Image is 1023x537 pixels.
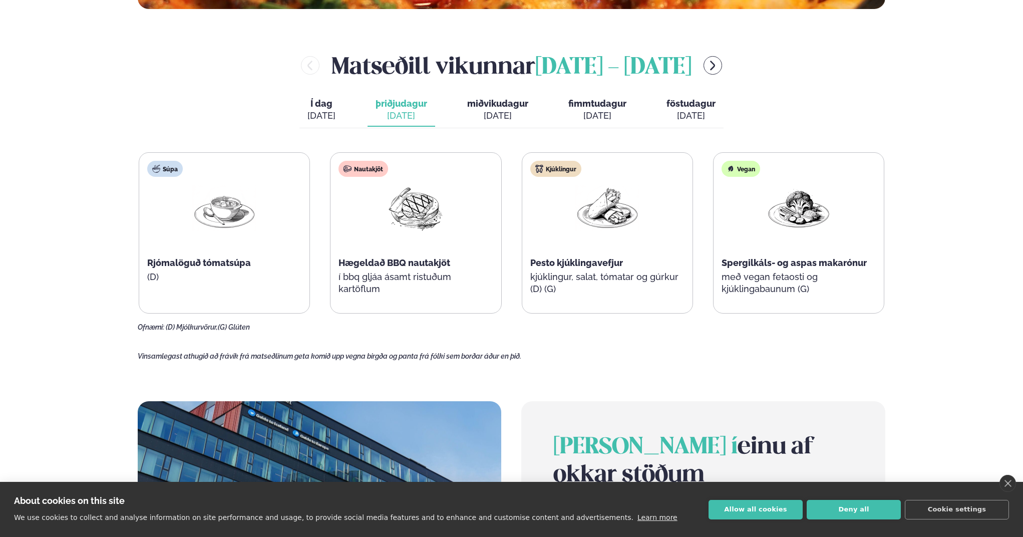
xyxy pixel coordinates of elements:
button: menu-btn-left [301,56,319,75]
p: (D) [147,271,301,283]
button: Cookie settings [905,500,1009,519]
span: Pesto kjúklingavefjur [530,257,623,268]
h2: einu af okkar stöðum [553,433,853,489]
button: menu-btn-right [704,56,722,75]
button: Í dag [DATE] [299,94,344,127]
span: [PERSON_NAME] í [553,436,738,458]
img: Soup.png [192,185,256,231]
span: Ofnæmi: [138,323,164,331]
h2: Matseðill vikunnar [331,49,692,82]
span: (D) Mjólkurvörur, [166,323,218,331]
span: þriðjudagur [376,98,427,109]
span: [DATE] - [DATE] [535,57,692,79]
div: [DATE] [467,110,528,122]
span: föstudagur [666,98,716,109]
button: Allow all cookies [709,500,803,519]
p: með vegan fetaosti og kjúklingabaunum (G) [722,271,876,295]
img: beef.svg [344,165,352,173]
span: Rjómalöguð tómatsúpa [147,257,251,268]
span: miðvikudagur [467,98,528,109]
span: Hægeldað BBQ nautakjöt [338,257,450,268]
div: [DATE] [376,110,427,122]
span: fimmtudagur [568,98,626,109]
span: (G) Glúten [218,323,250,331]
span: Spergilkáls- og aspas makarónur [722,257,867,268]
a: close [999,475,1016,492]
div: Vegan [722,161,760,177]
button: fimmtudagur [DATE] [560,94,634,127]
span: Í dag [307,98,335,110]
button: föstudagur [DATE] [658,94,724,127]
strong: About cookies on this site [14,495,125,506]
div: [DATE] [666,110,716,122]
img: Vegan.png [767,185,831,231]
button: miðvikudagur [DATE] [459,94,536,127]
span: Vinsamlegast athugið að frávik frá matseðlinum geta komið upp vegna birgða og panta frá fólki sem... [138,352,521,360]
a: Learn more [637,513,677,521]
button: þriðjudagur [DATE] [368,94,435,127]
p: kjúklingur, salat, tómatar og gúrkur (D) (G) [530,271,685,295]
img: Vegan.svg [727,165,735,173]
div: Nautakjöt [338,161,388,177]
div: Kjúklingur [530,161,581,177]
button: Deny all [807,500,901,519]
div: Súpa [147,161,183,177]
p: We use cookies to collect and analyse information on site performance and usage, to provide socia... [14,513,633,521]
div: [DATE] [568,110,626,122]
img: Wraps.png [575,185,639,231]
div: [DATE] [307,110,335,122]
img: Beef-Meat.png [384,185,448,231]
img: soup.svg [152,165,160,173]
p: í bbq gljáa ásamt ristuðum kartöflum [338,271,493,295]
img: chicken.svg [535,165,543,173]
